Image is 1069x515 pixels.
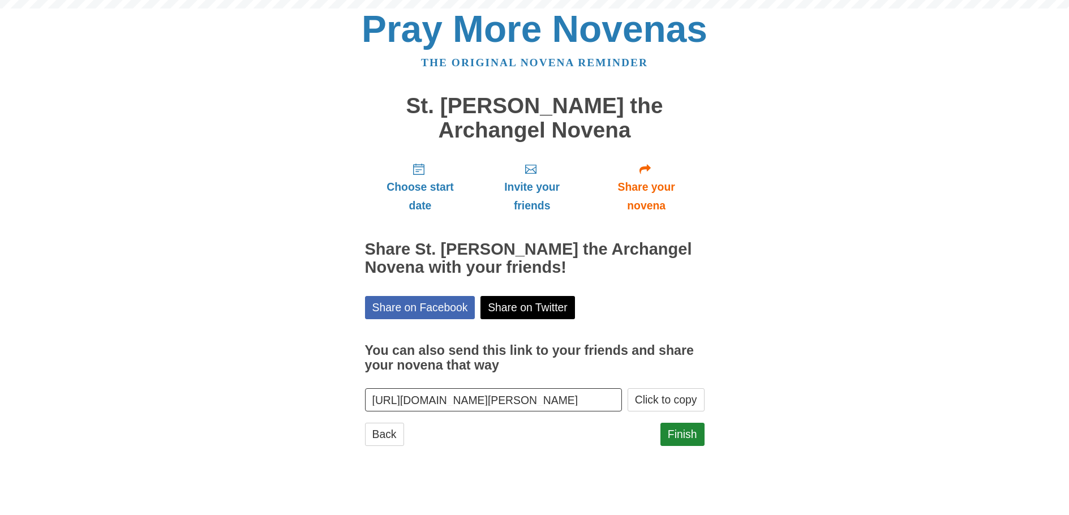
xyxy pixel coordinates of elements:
[600,178,693,215] span: Share your novena
[475,153,588,221] a: Invite your friends
[487,178,577,215] span: Invite your friends
[480,296,575,319] a: Share on Twitter
[376,178,465,215] span: Choose start date
[660,423,705,446] a: Finish
[365,344,705,372] h3: You can also send this link to your friends and share your novena that way
[421,57,648,68] a: The original novena reminder
[365,296,475,319] a: Share on Facebook
[628,388,705,411] button: Click to copy
[365,153,476,221] a: Choose start date
[365,241,705,277] h2: Share St. [PERSON_NAME] the Archangel Novena with your friends!
[365,94,705,142] h1: St. [PERSON_NAME] the Archangel Novena
[365,423,404,446] a: Back
[362,8,707,50] a: Pray More Novenas
[589,153,705,221] a: Share your novena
